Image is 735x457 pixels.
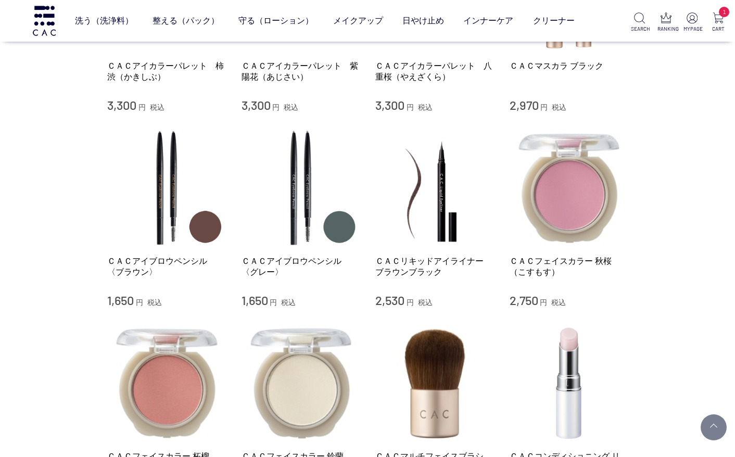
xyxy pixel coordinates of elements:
[333,6,383,35] a: メイクアップ
[540,298,547,307] span: 円
[463,6,513,35] a: インナーケア
[407,298,414,307] span: 円
[242,60,360,83] a: ＣＡＣアイカラーパレット 紫陽花（あじさい）
[31,6,57,35] img: logo
[375,324,494,442] img: ＣＡＣマルチフェイスブラシ
[418,103,433,111] span: 税込
[551,298,566,307] span: 税込
[418,298,433,307] span: 税込
[510,324,628,442] img: ＣＡＣコンディショニング リップバーム 薄桜（うすざくら）
[150,103,164,111] span: 税込
[375,293,404,308] span: 2,530
[136,298,143,307] span: 円
[631,12,648,33] a: SEARCH
[272,103,280,111] span: 円
[657,12,674,33] a: RANKING
[107,129,226,247] img: ＣＡＣアイブロウペンシル 〈ブラウン〉
[402,6,444,35] a: 日やけ止め
[719,7,729,17] span: 1
[107,60,226,83] a: ＣＡＣアイカラーパレット 柿渋（かきしぶ）
[552,103,566,111] span: 税込
[238,6,313,35] a: 守る（ローション）
[710,12,727,33] a: 1 CART
[242,129,360,247] img: ＣＡＣアイブロウペンシル 〈グレー〉
[510,97,539,112] span: 2,970
[281,298,296,307] span: 税込
[242,293,268,308] span: 1,650
[107,256,226,278] a: ＣＡＣアイブロウペンシル 〈ブラウン〉
[510,256,628,278] a: ＣＡＣフェイスカラー 秋桜（こすもす）
[270,298,277,307] span: 円
[631,25,648,33] p: SEARCH
[375,60,494,83] a: ＣＡＣアイカラーパレット 八重桜（やえざくら）
[710,25,727,33] p: CART
[533,6,575,35] a: クリーナー
[407,103,414,111] span: 円
[242,256,360,278] a: ＣＡＣアイブロウペンシル 〈グレー〉
[510,293,538,308] span: 2,750
[153,6,219,35] a: 整える（パック）
[510,129,628,247] img: ＣＡＣフェイスカラー 秋桜（こすもす）
[138,103,146,111] span: 円
[147,298,162,307] span: 税込
[375,256,494,278] a: ＣＡＣリキッドアイライナー ブラウンブラック
[107,293,134,308] span: 1,650
[242,324,360,442] img: ＣＡＣフェイスカラー 鈴蘭（すずらん）
[683,12,700,33] a: MYPAGE
[284,103,298,111] span: 税込
[375,97,404,112] span: 3,300
[540,103,548,111] span: 円
[375,129,494,247] img: ＣＡＣリキッドアイライナー ブラウンブラック
[510,60,628,71] a: ＣＡＣマスカラ ブラック
[683,25,700,33] p: MYPAGE
[657,25,674,33] p: RANKING
[107,324,226,442] img: ＣＡＣフェイスカラー 柘榴（ざくろ）
[242,97,271,112] span: 3,300
[107,97,136,112] span: 3,300
[75,6,133,35] a: 洗う（洗浄料）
